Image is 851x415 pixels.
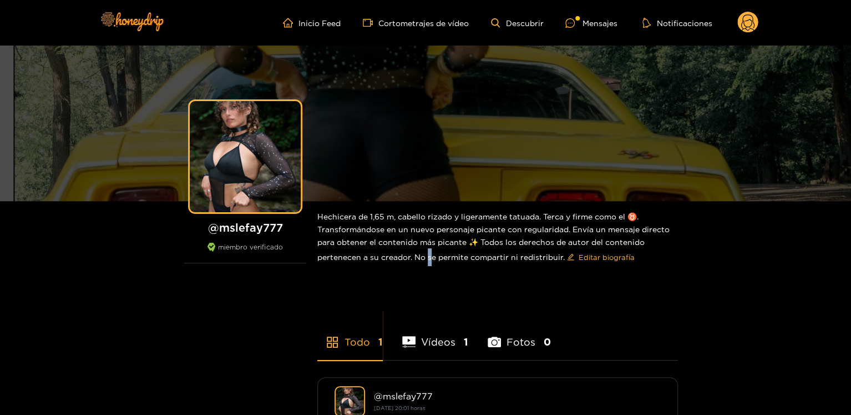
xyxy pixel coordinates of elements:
[219,221,283,233] font: mslefay777
[317,212,670,261] font: Hechicera de 1,65 m, cabello rizado y ligeramente tatuada. Terca y firme como el ♉️. Transformánd...
[579,253,635,261] font: Editar biografía
[567,253,574,262] span: editar
[544,336,551,347] font: 0
[464,336,468,347] font: 1
[208,221,219,233] font: @
[374,391,383,401] font: @
[326,336,339,349] span: tienda de aplicaciones
[378,19,469,27] font: Cortometrajes de vídeo
[283,18,341,28] a: Inicio Feed
[283,18,298,28] span: hogar
[298,19,341,27] font: Inicio Feed
[505,19,543,27] font: Descubrir
[383,391,433,401] font: mslefay777
[421,336,455,347] font: Vídeos
[491,18,543,28] a: Descubrir
[345,336,370,347] font: Todo
[374,405,425,411] font: [DATE] 20:01 horas
[378,336,383,347] font: 1
[656,19,712,27] font: Notificaciones
[582,19,617,27] font: Mensajes
[363,18,469,28] a: Cortometrajes de vídeo
[363,18,378,28] span: cámara de vídeo
[565,248,637,266] button: editarEditar biografía
[639,17,715,28] button: Notificaciones
[506,336,535,347] font: Fotos
[218,243,283,251] font: miembro verificado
